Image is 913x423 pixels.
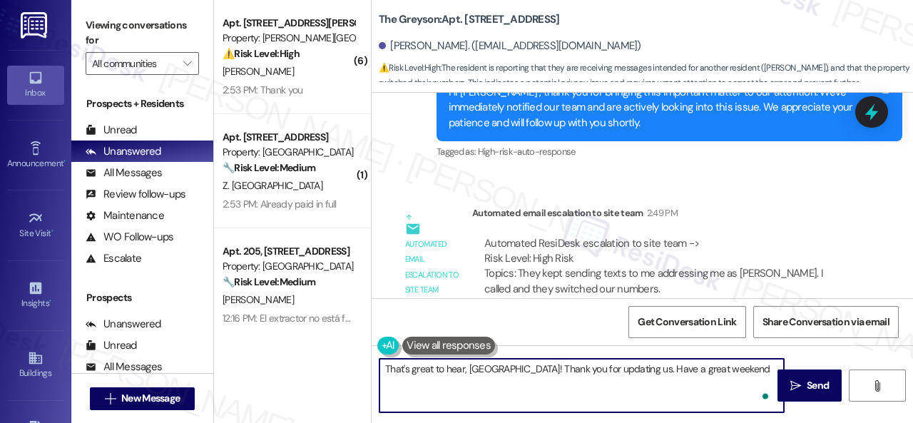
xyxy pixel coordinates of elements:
[21,12,50,39] img: ResiDesk Logo
[223,130,355,145] div: Apt. [STREET_ADDRESS]
[643,205,678,220] div: 2:49 PM
[223,293,294,306] span: [PERSON_NAME]
[71,290,213,305] div: Prospects
[223,83,302,96] div: 2:53 PM: Thank you
[379,12,559,27] b: The Greyson: Apt. [STREET_ADDRESS]
[223,179,322,192] span: Z. [GEOGRAPHIC_DATA]
[223,31,355,46] div: Property: [PERSON_NAME][GEOGRAPHIC_DATA]
[86,208,164,223] div: Maintenance
[86,14,199,52] label: Viewing conversations for
[638,315,736,330] span: Get Conversation Link
[223,198,337,210] div: 2:53 PM: Already paid in full
[183,58,191,69] i: 
[807,378,829,393] span: Send
[753,306,899,338] button: Share Conversation via email
[223,16,355,31] div: Apt. [STREET_ADDRESS][PERSON_NAME]
[86,230,173,245] div: WO Follow-ups
[223,65,294,78] span: [PERSON_NAME]
[63,156,66,166] span: •
[379,61,913,106] span: : The resident is reporting that they are receiving messages intended for another resident ([PERS...
[7,66,64,104] a: Inbox
[449,85,879,131] div: Hi [PERSON_NAME] , thank you for bringing this important matter to our attention. We've immediate...
[86,360,162,374] div: All Messages
[7,346,64,384] a: Buildings
[484,236,847,312] div: Automated ResiDesk escalation to site team -> Risk Level: High Risk Topics: They kept sending tex...
[92,52,176,75] input: All communities
[790,380,801,392] i: 
[86,165,162,180] div: All Messages
[105,393,116,404] i: 
[49,296,51,306] span: •
[437,141,902,162] div: Tagged as:
[379,359,784,412] textarea: To enrich screen reader interactions, please activate Accessibility in Grammarly extension settings
[472,205,859,225] div: Automated email escalation to site team
[777,370,842,402] button: Send
[86,144,161,159] div: Unanswered
[86,123,137,138] div: Unread
[7,276,64,315] a: Insights •
[223,145,355,160] div: Property: [GEOGRAPHIC_DATA]
[379,62,440,73] strong: ⚠️ Risk Level: High
[71,96,213,111] div: Prospects + Residents
[223,275,315,288] strong: 🔧 Risk Level: Medium
[762,315,889,330] span: Share Conversation via email
[51,226,53,236] span: •
[223,312,535,325] div: 12:16 PM: El extractor no está funcionando bien se mantiene húmero el baño
[86,317,161,332] div: Unanswered
[121,391,180,406] span: New Message
[223,259,355,274] div: Property: [GEOGRAPHIC_DATA]
[90,387,195,410] button: New Message
[7,206,64,245] a: Site Visit •
[223,47,300,60] strong: ⚠️ Risk Level: High
[478,146,576,158] span: High-risk-auto-response
[86,187,185,202] div: Review follow-ups
[223,161,315,174] strong: 🔧 Risk Level: Medium
[872,380,882,392] i: 
[223,244,355,259] div: Apt. 205, [STREET_ADDRESS]
[86,251,141,266] div: Escalate
[86,338,137,353] div: Unread
[379,39,641,53] div: [PERSON_NAME]. ([EMAIL_ADDRESS][DOMAIN_NAME])
[405,237,461,298] div: Automated email escalation to site team
[628,306,745,338] button: Get Conversation Link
